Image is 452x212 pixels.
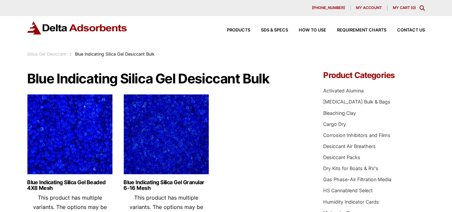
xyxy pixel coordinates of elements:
a: How to Use [288,28,326,32]
span: : [70,52,71,57]
span: Products [227,28,250,32]
a: Contact Us [386,28,425,32]
a: SDS & SPECS [250,28,288,32]
a: Humidity Indicator Cards [323,199,379,205]
span: Requirement Charts [337,28,386,32]
span: [PHONE_NUMBER] [312,6,345,10]
a: Bleaching Clay [323,110,356,116]
a: HS Cannablend Select [323,188,373,193]
a: Gas Phase-Air Filtration Media [323,176,391,182]
div: Toggle Modal Content [420,5,425,11]
span: 0 [412,5,415,10]
span: Contact Us [397,28,425,32]
a: My Cart (0) [393,5,416,10]
a: Desiccant Packs [323,154,360,160]
a: Activated Alumina [323,88,364,93]
a: Cargo Dry [323,121,346,127]
span: SDS & SPECS [261,28,288,32]
a: Blue Indicating Silica Gel Granular 6-16 Mesh [123,180,209,191]
a: Corrosion Inhibitors and Films [323,132,390,138]
a: My account [351,5,387,11]
a: Blue Indicating Silica Gel Beaded 4X8 Mesh [27,180,113,191]
a: [PHONE_NUMBER] [306,5,351,11]
a: Products [216,28,250,32]
a: Requirement Charts [326,28,386,32]
span: Blue Indicating Silica Gel Desiccant Bulk [75,52,155,57]
a: Desiccant Air Breathers [323,143,376,149]
a: [MEDICAL_DATA] Bulk & Bags [323,99,390,104]
a: Silica Gel Desiccant [27,52,67,57]
a: Dry Kits for Boats & RV's [323,165,378,171]
h1: Blue Indicating Silica Gel Desiccant Bulk [27,71,304,86]
h4: Product Categories [323,71,425,79]
span: My account [356,6,382,10]
span: How to Use [299,28,326,32]
img: Delta Adsorbents [27,21,127,34]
